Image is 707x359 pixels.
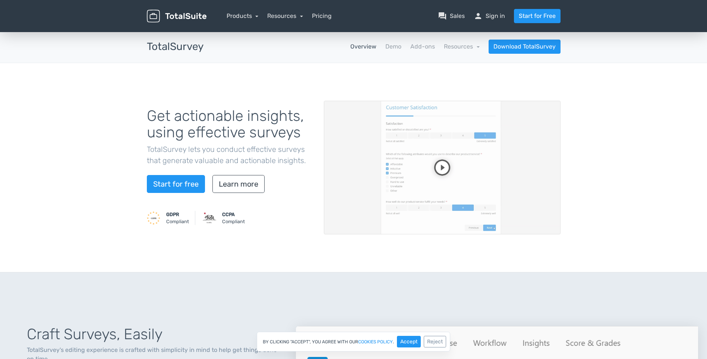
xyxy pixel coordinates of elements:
a: Pricing [312,12,332,21]
a: Overview [350,42,376,51]
span: person [474,12,483,21]
a: Products [227,12,259,19]
h1: Craft Surveys, Easily [27,326,278,343]
div: By clicking "Accept", you agree with our . [257,332,450,352]
img: GDPR [147,211,160,225]
a: Demo [385,42,401,51]
small: Compliant [222,211,245,225]
strong: CCPA [222,212,235,217]
h1: Get actionable insights, using effective surveys [147,108,313,141]
a: Resources [444,43,480,50]
a: Start for Free [514,9,561,23]
span: question_answer [438,12,447,21]
button: Reject [424,336,446,347]
a: Start for free [147,175,205,193]
a: Resources [267,12,303,19]
button: Accept [397,336,421,347]
small: Compliant [166,211,189,225]
strong: GDPR [166,212,179,217]
img: TotalSuite for WordPress [147,10,206,23]
a: Download TotalSurvey [489,40,561,54]
a: Learn more [212,175,265,193]
img: CCPA [203,211,216,225]
a: personSign in [474,12,505,21]
a: question_answerSales [438,12,465,21]
p: TotalSurvey lets you conduct effective surveys that generate valuable and actionable insights. [147,144,313,166]
h3: TotalSurvey [147,41,203,53]
a: cookies policy [358,340,393,344]
a: Add-ons [410,42,435,51]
